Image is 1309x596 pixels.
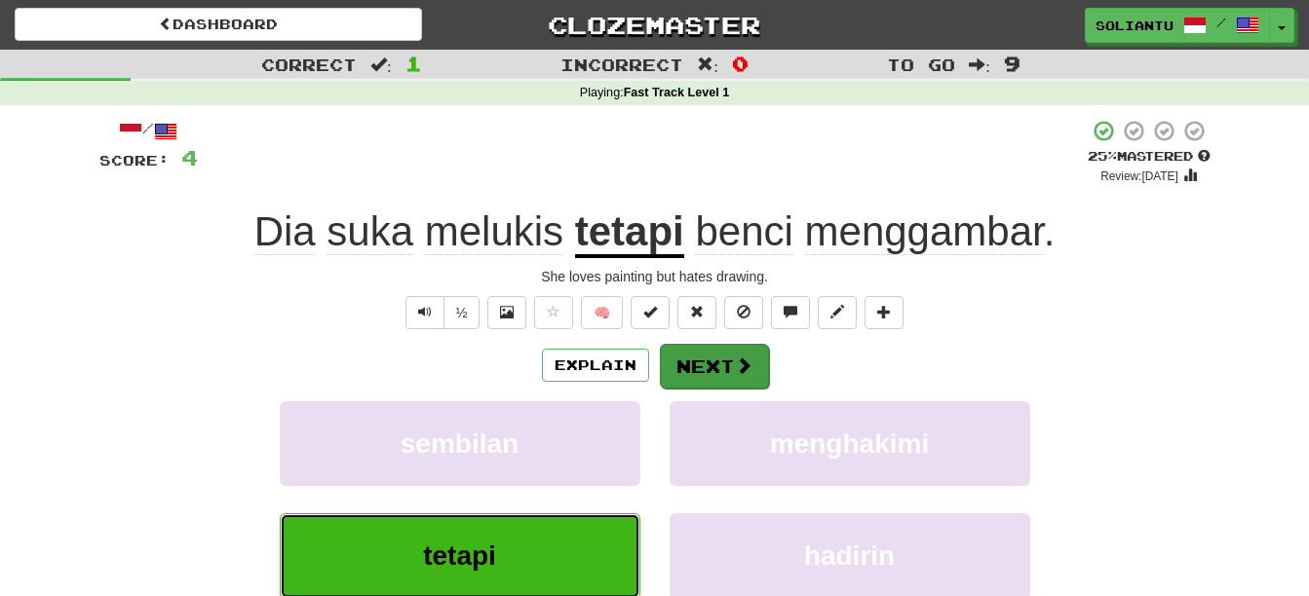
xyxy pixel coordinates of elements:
[1085,8,1270,43] a: Soliantu /
[771,296,810,329] button: Discuss sentence (alt+u)
[1096,17,1174,34] span: Soliantu
[402,296,481,329] div: Text-to-speech controls
[560,55,683,74] span: Incorrect
[724,296,763,329] button: Ignore sentence (alt+i)
[804,540,895,571] span: hadirin
[677,296,716,329] button: Reset to 0% Mastered (alt+r)
[642,124,676,172] span: 4
[684,208,1056,255] span: .
[697,56,718,73] span: :
[405,296,444,329] button: Play sentence audio (ctl+space)
[1088,148,1117,164] span: 25 %
[401,428,519,459] span: sembilan
[660,344,769,389] button: Next
[99,119,198,143] div: /
[405,52,422,75] span: 1
[581,296,623,329] button: 🧠
[1216,16,1226,29] span: /
[261,55,357,74] span: Correct
[770,428,929,459] span: menghakimi
[969,56,990,73] span: :
[865,296,904,329] button: Add to collection (alt+a)
[99,152,170,168] span: Score:
[443,296,481,329] button: ½
[818,296,857,329] button: Edit sentence (alt+d)
[99,267,1211,286] div: She loves painting but hates drawing.
[15,8,422,41] a: Dashboard
[1088,148,1211,166] div: Mastered
[370,56,392,73] span: :
[732,52,749,75] span: 0
[534,296,573,329] button: Favorite sentence (alt+f)
[542,349,649,382] button: Explain
[624,86,730,99] strong: Fast Track Level 1
[631,296,670,329] button: Set this sentence to 100% Mastered (alt+m)
[181,145,198,169] span: 4
[425,208,563,255] span: melukis
[280,401,640,486] button: sembilan
[805,208,1044,255] span: menggambar
[608,119,642,177] span: +
[1004,52,1020,75] span: 9
[254,208,316,255] span: Dia
[1100,169,1178,183] small: Review: [DATE]
[575,208,684,258] u: tetapi
[487,296,526,329] button: Show image (alt+x)
[695,208,792,255] span: benci
[451,8,859,42] a: Clozemaster
[887,55,955,74] span: To go
[423,540,496,571] span: tetapi
[327,208,413,255] span: suka
[670,401,1030,486] button: menghakimi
